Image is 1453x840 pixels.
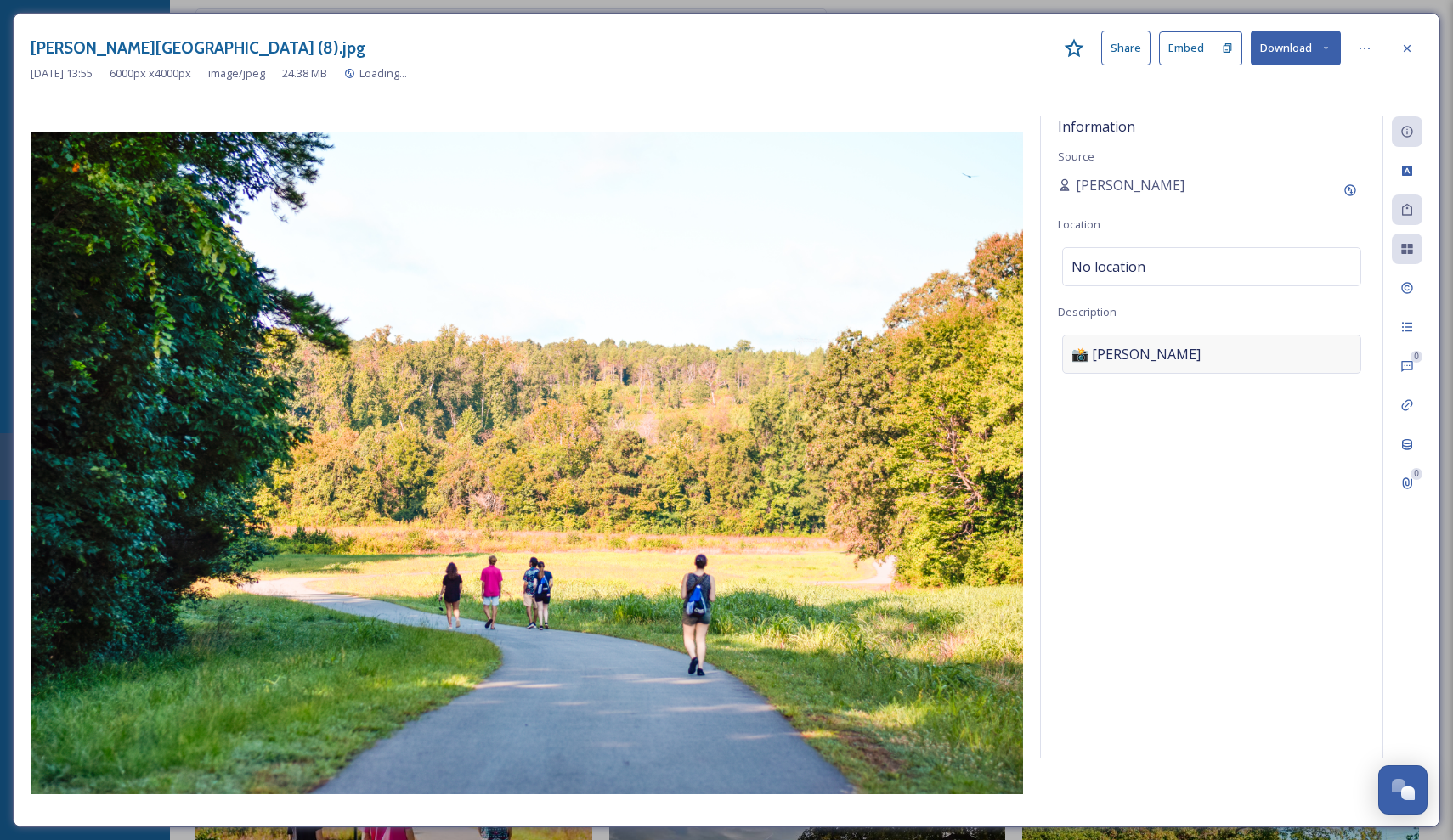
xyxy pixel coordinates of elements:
div: 0 [1411,351,1422,363]
span: 24.38 MB [282,65,327,82]
span: Loading... [359,65,407,81]
button: Download [1251,31,1341,65]
button: Open Chat [1378,765,1428,815]
button: Embed [1159,31,1213,65]
span: Source [1058,149,1094,164]
span: 6000 px x 4000 px [110,65,191,82]
span: Information [1058,117,1135,136]
span: image/jpeg [208,65,265,82]
span: [PERSON_NAME] [1076,175,1184,195]
button: Share [1101,31,1151,65]
img: Fisher%20Farm%20Park%20(8).jpg [31,132,1023,794]
span: Description [1058,304,1117,319]
span: Location [1058,217,1100,232]
span: No location [1071,257,1145,277]
div: 0 [1411,468,1422,480]
h3: [PERSON_NAME][GEOGRAPHIC_DATA] (8).jpg [31,36,365,60]
span: 📸 [PERSON_NAME] [1071,344,1201,364]
span: [DATE] 13:55 [31,65,93,82]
